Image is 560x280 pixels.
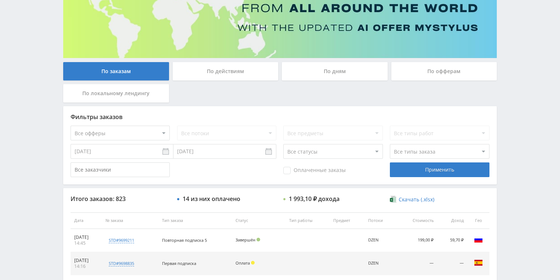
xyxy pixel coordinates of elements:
[71,114,489,120] div: Фильтры заказов
[71,162,170,177] input: Все заказчики
[183,195,240,202] div: 14 из них оплачено
[162,261,196,266] span: Первая подписка
[396,229,437,252] td: 199,00 ₽
[173,62,279,80] div: По действиям
[467,212,489,229] th: Гео
[390,162,489,177] div: Применить
[63,84,169,103] div: По локальному лендингу
[474,235,483,244] img: rus.png
[437,212,467,229] th: Доход
[286,212,330,229] th: Тип работы
[74,234,98,240] div: [DATE]
[437,229,467,252] td: 59,70 ₽
[109,261,134,266] div: std#9698835
[399,197,434,202] span: Скачать (.xlsx)
[330,212,365,229] th: Предмет
[368,238,393,243] div: DZEN
[158,212,232,229] th: Тип заказа
[390,196,434,203] a: Скачать (.xlsx)
[102,212,158,229] th: № заказа
[391,62,497,80] div: По офферам
[282,62,388,80] div: По дням
[368,261,393,266] div: DZEN
[109,237,134,243] div: std#9699211
[396,212,437,229] th: Стоимость
[236,237,255,243] span: Завершён
[365,212,396,229] th: Потоки
[390,195,396,203] img: xlsx
[71,195,170,202] div: Итого заказов: 823
[74,258,98,263] div: [DATE]
[74,263,98,269] div: 14:16
[251,261,255,265] span: Холд
[71,212,102,229] th: Дата
[396,252,437,275] td: —
[256,238,260,241] span: Подтвержден
[289,195,340,202] div: 1 993,10 ₽ дохода
[283,167,346,174] span: Оплаченные заказы
[437,252,467,275] td: —
[74,240,98,246] div: 14:45
[162,237,207,243] span: Повторная подписка 5
[63,62,169,80] div: По заказам
[232,212,286,229] th: Статус
[474,258,483,267] img: esp.png
[236,260,250,266] span: Оплата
